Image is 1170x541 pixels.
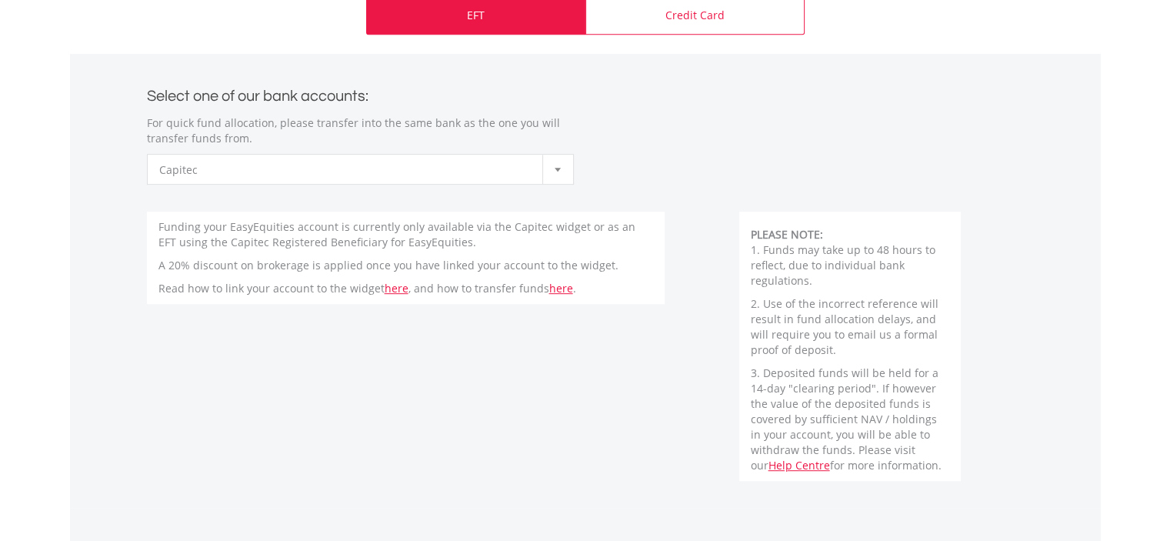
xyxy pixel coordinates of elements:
[159,155,538,185] span: Capitec
[385,281,408,296] a: here
[665,8,725,23] p: Credit Card
[751,296,950,358] p: 2. Use of the incorrect reference will result in fund allocation delays, and will require you to ...
[751,366,950,473] p: 3. Deposited funds will be held for a 14-day "clearing period". If however the value of the depos...
[467,8,485,23] p: EFT
[751,242,950,289] p: 1. Funds may take up to 48 hours to reflect, due to individual bank regulations.
[751,227,823,242] b: PLEASE NOTE:
[768,458,830,473] a: Help Centre
[147,83,368,104] label: Select one of our bank accounts:
[158,281,654,296] p: Read how to link your account to the widget , and how to transfer funds .
[158,219,654,250] p: Funding your EasyEquities account is currently only available via the Capitec widget or as an EFT...
[549,281,573,296] a: here
[158,258,654,273] p: A 20% discount on brokerage is applied once you have linked your account to the widget.
[147,115,574,146] p: For quick fund allocation, please transfer into the same bank as the one you will transfer funds ...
